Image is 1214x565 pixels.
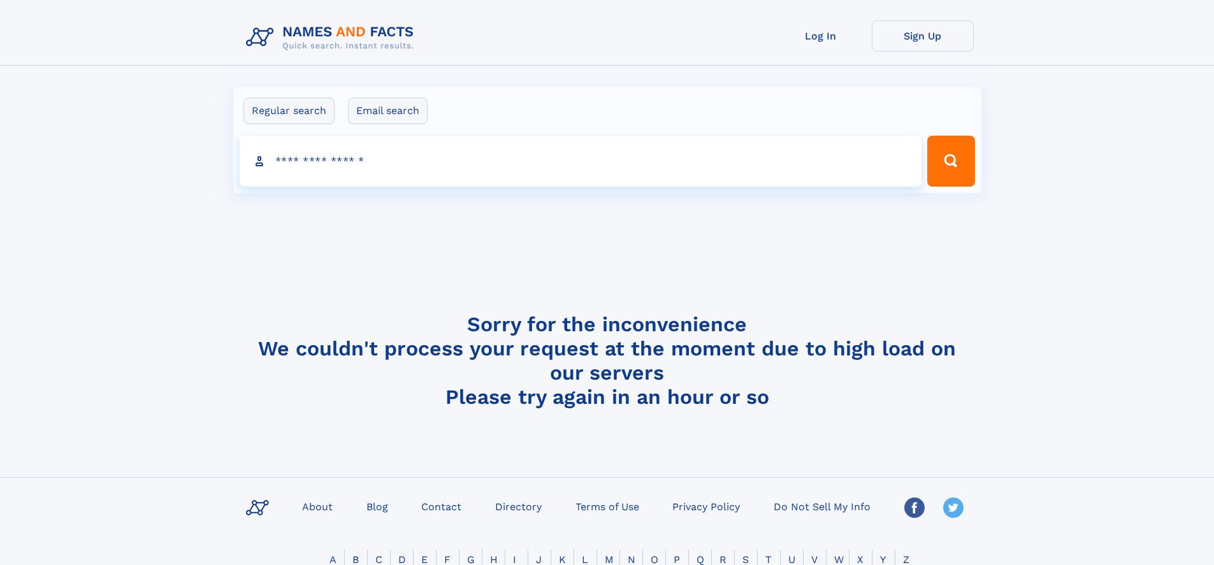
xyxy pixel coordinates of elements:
h4: Sorry for the inconvenience We couldn't process your request at the moment due to high load on ou... [241,312,974,409]
input: search input [240,136,922,187]
label: Regular search [243,97,335,124]
a: Terms of Use [570,497,644,515]
a: Directory [490,497,547,515]
a: Log In [770,20,872,52]
a: Do Not Sell My Info [769,497,876,515]
button: Search Button [927,136,974,187]
a: Sign Up [872,20,974,52]
img: Twitter [943,497,964,518]
label: Email search [348,97,428,124]
a: Privacy Policy [667,497,745,515]
img: Logo Names and Facts [241,20,424,55]
a: About [297,497,338,515]
a: Contact [416,497,466,515]
img: Facebook [904,497,925,518]
a: Blog [361,497,393,515]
